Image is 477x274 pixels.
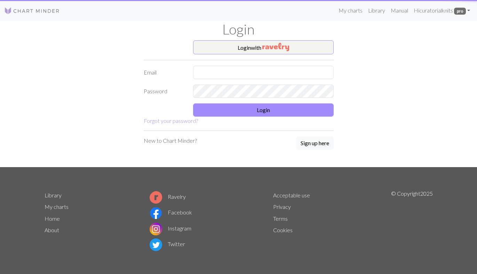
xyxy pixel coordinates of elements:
[388,3,411,17] a: Manual
[411,3,473,17] a: Hicuratorialknits pro
[336,3,365,17] a: My charts
[150,225,191,232] a: Instagram
[454,8,466,15] span: pro
[273,192,310,198] a: Acceptable use
[144,136,197,145] p: New to Chart Minder?
[150,209,192,216] a: Facebook
[150,238,162,251] img: Twitter logo
[140,85,189,98] label: Password
[45,215,60,222] a: Home
[150,191,162,204] img: Ravelry logo
[45,227,59,233] a: About
[273,227,293,233] a: Cookies
[365,3,388,17] a: Library
[273,215,288,222] a: Terms
[262,43,289,51] img: Ravelry
[150,207,162,219] img: Facebook logo
[150,241,185,247] a: Twitter
[391,189,433,253] p: © Copyright 2025
[40,21,437,38] h1: Login
[150,223,162,235] img: Instagram logo
[45,203,69,210] a: My charts
[144,117,198,124] a: Forgot your password?
[4,7,60,15] img: Logo
[45,192,62,198] a: Library
[193,40,334,54] button: Loginwith
[296,136,334,150] button: Sign up here
[150,193,186,200] a: Ravelry
[193,103,334,117] button: Login
[140,66,189,79] label: Email
[273,203,291,210] a: Privacy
